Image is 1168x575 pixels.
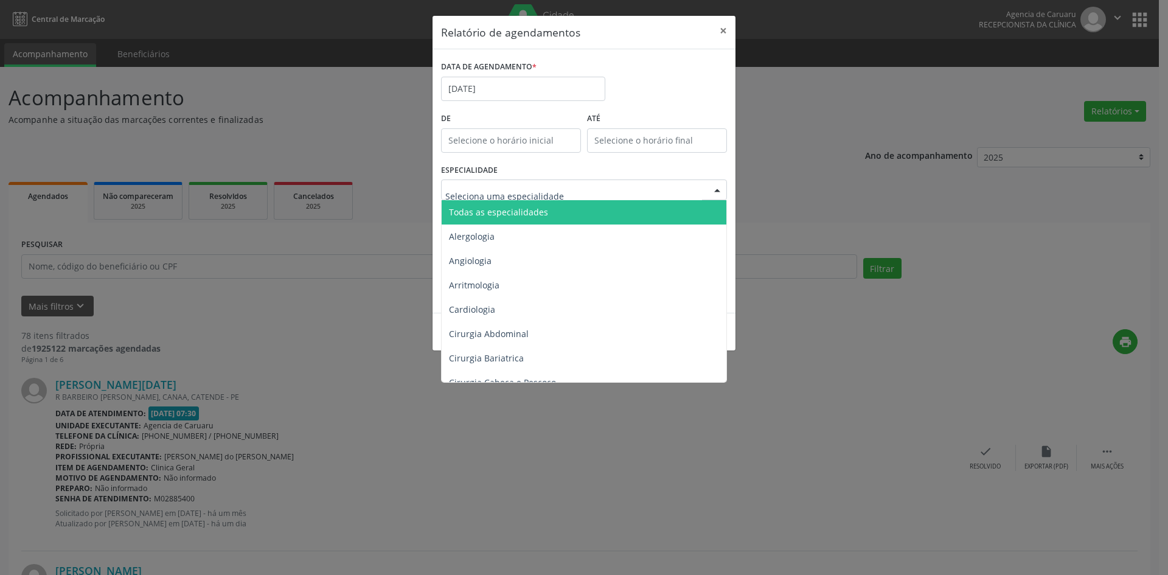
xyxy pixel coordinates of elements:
span: Cirurgia Abdominal [449,328,529,340]
input: Selecione o horário final [587,128,727,153]
span: Cirurgia Cabeça e Pescoço [449,377,556,388]
label: De [441,110,581,128]
span: Alergologia [449,231,495,242]
span: Cirurgia Bariatrica [449,352,524,364]
label: DATA DE AGENDAMENTO [441,58,537,77]
input: Seleciona uma especialidade [445,184,702,208]
button: Close [711,16,735,46]
span: Todas as especialidades [449,206,548,218]
input: Selecione uma data ou intervalo [441,77,605,101]
input: Selecione o horário inicial [441,128,581,153]
label: ATÉ [587,110,727,128]
span: Cardiologia [449,304,495,315]
span: Angiologia [449,255,492,267]
label: ESPECIALIDADE [441,161,498,180]
h5: Relatório de agendamentos [441,24,580,40]
span: Arritmologia [449,279,499,291]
